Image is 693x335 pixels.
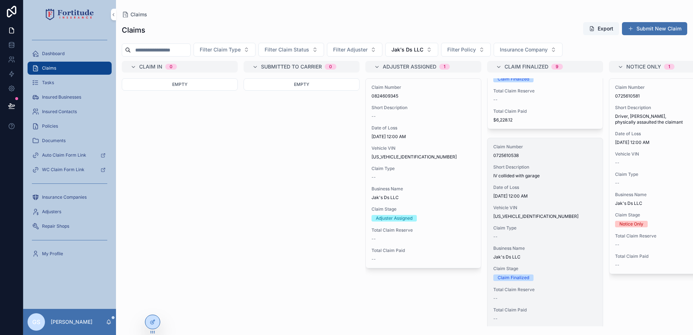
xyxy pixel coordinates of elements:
span: -- [372,236,376,242]
span: Claim Stage [372,206,475,212]
span: -- [615,160,619,166]
div: 9 [556,64,559,70]
span: Date of Loss [372,125,475,131]
span: Jak's Ds LLC [493,254,597,260]
span: Total Claim Reserve [493,287,597,293]
h1: Claims [122,25,145,35]
span: Filter Claim Type [200,46,241,53]
span: [DATE] 12:00 AM [493,193,597,199]
span: -- [615,262,619,268]
a: Policies [28,120,112,133]
span: Short Description [372,105,475,111]
span: Submitted to Carrier [261,63,322,70]
img: App logo [46,9,94,20]
a: 0824609345 [372,93,398,99]
span: Insured Contacts [42,109,77,115]
a: Claims [28,62,112,75]
a: 0725610538 [493,153,519,158]
span: Total Claim Paid [493,108,597,114]
span: Claims [130,11,147,18]
button: Export [583,22,619,35]
span: -- [615,180,619,186]
a: My Profile [28,247,112,260]
span: Jak's Ds LLC [391,46,423,53]
span: Empty [172,82,187,87]
button: Submit New Claim [622,22,687,35]
a: Tasks [28,76,112,89]
a: WC Claim Form Link [28,163,112,176]
span: Policies [42,123,58,129]
span: Business Name [493,245,597,251]
span: Empty [294,82,309,87]
button: Select Button [194,43,256,57]
span: Notice Only [626,63,661,70]
a: Insured Contacts [28,105,112,118]
div: 0 [329,64,332,70]
button: Select Button [494,43,563,57]
span: Dashboard [42,51,65,57]
button: Select Button [327,43,382,57]
span: -- [493,234,498,240]
a: Auto Claim Form Link [28,149,112,162]
span: GS [32,318,40,326]
span: Filter Claim Status [265,46,309,53]
span: Total Claim Paid [372,248,475,253]
span: Adjusters [42,209,61,215]
span: Tasks [42,80,54,86]
span: Adjuster Assigned [383,63,436,70]
span: Claim Type [493,225,597,231]
span: Vehicle VIN [493,205,597,211]
span: Claim Stage [493,266,597,272]
span: -- [615,242,619,248]
a: Claims [122,11,147,18]
div: Claim Finalized [498,274,529,281]
span: [DATE] 12:00 AM [372,134,475,140]
span: Documents [42,138,66,144]
span: -- [493,295,498,301]
div: Adjuster Assigned [376,215,412,222]
div: 1 [444,64,445,70]
a: Repair Shops [28,220,112,233]
span: Claim Number [493,144,597,150]
span: IV collided with garage [493,173,597,179]
a: Adjusters [28,205,112,218]
a: Dashboard [28,47,112,60]
span: Filter Policy [447,46,476,53]
span: Jak's Ds LLC [372,195,475,200]
div: 0 [170,64,173,70]
a: Insured Businesses [28,91,112,104]
span: Insurance Company [500,46,548,53]
span: -- [493,97,498,103]
span: $6,228.12 [493,117,597,123]
div: Notice Only [619,221,643,227]
span: -- [372,174,376,180]
span: [US_VEHICLE_IDENTIFICATION_NUMBER] [493,214,597,219]
span: Total Claim Reserve [372,227,475,233]
span: Claim Finalized [505,63,548,70]
span: Claim In [139,63,162,70]
span: -- [372,113,376,119]
span: Date of Loss [493,185,597,190]
span: Total Claim Paid [493,307,597,313]
div: scrollable content [23,29,116,270]
span: Vehicle VIN [372,145,475,151]
button: Select Button [441,43,491,57]
button: Select Button [385,43,438,57]
span: Business Name [372,186,475,192]
span: Auto Claim Form Link [42,152,86,158]
a: 0725610581 [615,93,640,99]
a: Insurance Companies [28,191,112,204]
span: Claims [42,65,56,71]
span: Insurance Companies [42,194,87,200]
button: Select Button [258,43,324,57]
span: Claim Number [372,84,475,90]
div: Claim Finalized [498,76,529,82]
span: Filter Adjuster [333,46,368,53]
span: My Profile [42,251,63,257]
span: WC Claim Form Link [42,167,84,173]
a: Claim Number0725610538Short DescriptionIV collided with garageDate of Loss[DATE] 12:00 AMVehicle ... [487,138,603,328]
p: [PERSON_NAME] [51,318,92,326]
span: -- [493,316,498,322]
span: [US_VEHICLE_IDENTIFICATION_NUMBER] [372,154,475,160]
